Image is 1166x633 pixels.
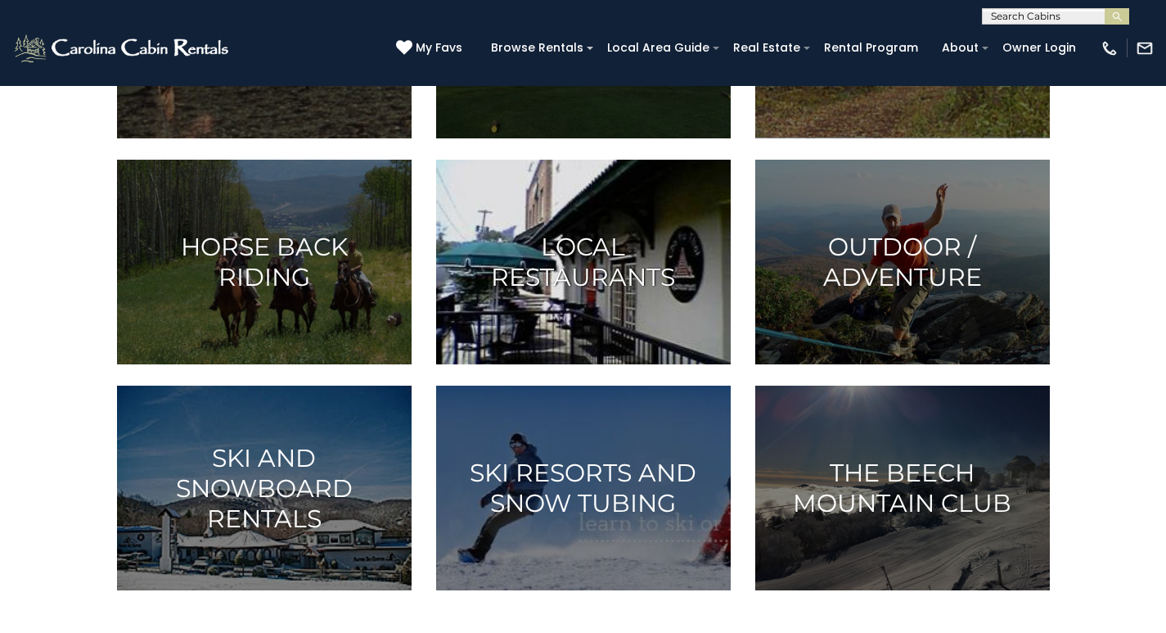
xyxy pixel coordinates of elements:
a: My Favs [396,39,466,57]
a: About [934,35,987,61]
img: White-1-2.png [12,32,233,65]
a: Local Restaurants [436,160,731,364]
img: mail-regular-white.png [1136,39,1154,57]
a: The Beech Mountain Club [755,386,1050,590]
a: Ski and Snowboard Rentals [117,386,412,590]
a: Rental Program [816,35,926,61]
a: Browse Rentals [483,35,592,61]
span: My Favs [416,39,462,57]
a: Ski Resorts and Snow Tubing [436,386,731,590]
h3: Ski Resorts and Snow Tubing [457,458,710,518]
h3: Local Restaurants [457,232,710,292]
a: Outdoor / Adventure [755,160,1050,364]
h3: Ski and Snowboard Rentals [137,443,391,534]
a: Owner Login [994,35,1084,61]
h3: Horse Back Riding [137,232,391,292]
h3: Outdoor / Adventure [776,232,1029,292]
a: Local Area Guide [599,35,718,61]
a: Real Estate [725,35,808,61]
a: Horse Back Riding [117,160,412,364]
h3: The Beech Mountain Club [776,458,1029,518]
img: phone-regular-white.png [1101,39,1119,57]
